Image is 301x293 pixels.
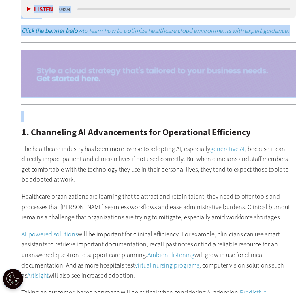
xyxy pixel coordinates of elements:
p: Healthcare organizations are learning that to attract and retain talent, they need to offer tools... [21,191,295,223]
a: Click the banner belowto learn how to optimize healthcare cloud environments with expert guidance. [21,26,289,35]
a: virtual nursing programs [135,261,199,270]
button: Open Preferences [3,269,23,289]
div: duration [58,6,76,13]
a: Ambient listening [147,251,194,259]
em: to learn how to optimize healthcare cloud environments with expert guidance. [21,26,289,35]
img: xs_cloud_animated_2024_cta2_desktop [21,50,295,97]
div: Cookie Settings [3,269,23,289]
h2: 1. Channeling AI Advancements for Operational Efficiency [21,128,295,137]
a: Artisight [27,271,49,280]
a: AI-powered solutions [21,230,78,238]
p: will be important for clinical efficiency. For example, clinicians can use smart assistants to re... [21,229,295,281]
strong: Click the banner below [21,26,82,35]
p: The healthcare industry has been more averse to adopting AI, especially , because it can directly... [21,144,295,185]
button: Listen [27,6,53,13]
a: generative AI [210,144,245,153]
